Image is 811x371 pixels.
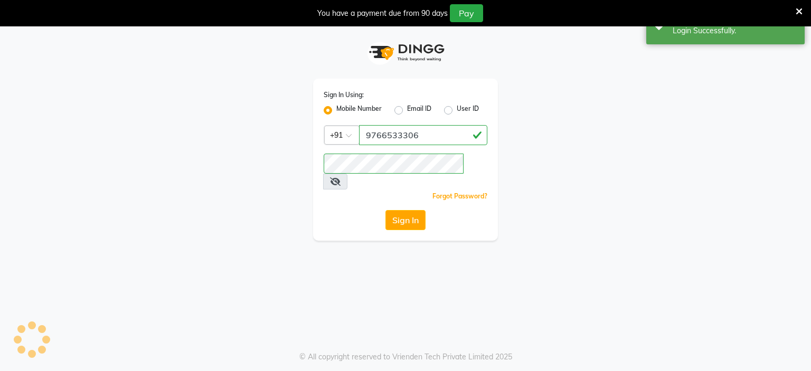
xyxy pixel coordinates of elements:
label: Mobile Number [336,104,382,117]
input: Username [324,154,464,174]
label: Email ID [407,104,431,117]
button: Pay [450,4,483,22]
img: logo1.svg [363,37,448,68]
label: User ID [457,104,479,117]
div: You have a payment due from 90 days [317,8,448,19]
a: Forgot Password? [432,192,487,200]
div: Login Successfully. [673,25,797,36]
button: Sign In [385,210,426,230]
input: Username [359,125,487,145]
label: Sign In Using: [324,90,364,100]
